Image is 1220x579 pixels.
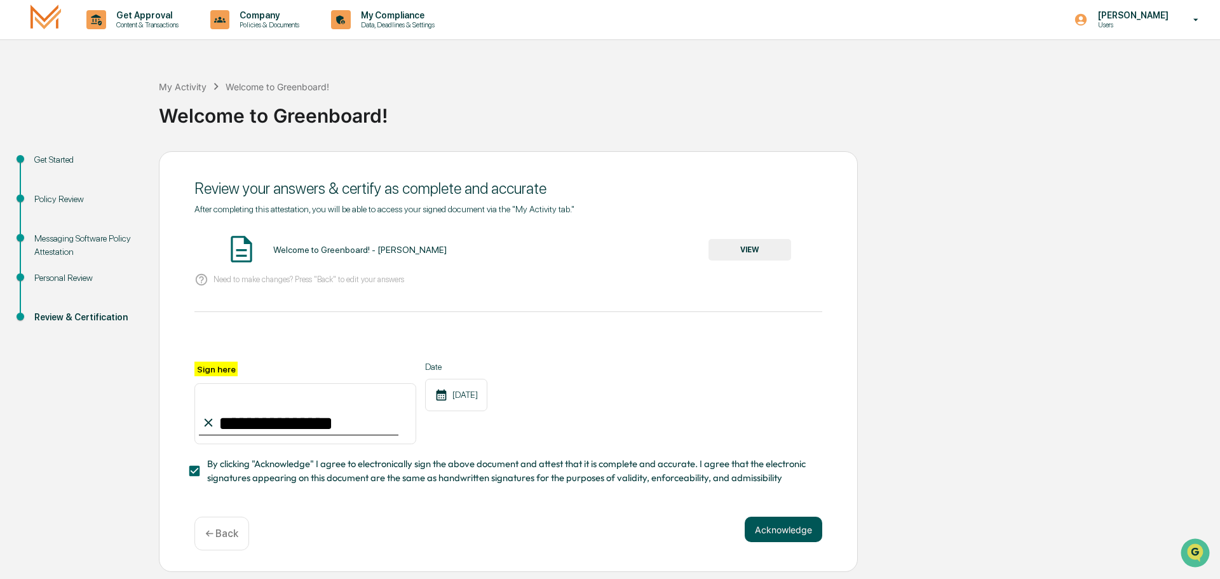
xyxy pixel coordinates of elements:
[425,362,487,372] label: Date
[205,528,238,540] p: ← Back
[43,97,208,110] div: Start new chat
[34,153,139,167] div: Get Started
[34,232,139,259] div: Messaging Software Policy Attestation
[425,379,487,411] div: [DATE]
[159,81,207,92] div: My Activity
[25,184,80,197] span: Data Lookup
[159,94,1214,127] div: Welcome to Greenboard!
[106,10,185,20] p: Get Approval
[213,275,404,284] p: Need to make changes? Press "Back" to edit your answers
[43,110,161,120] div: We're available if you need us!
[106,20,185,29] p: Content & Transactions
[87,155,163,178] a: 🗄️Attestations
[226,81,329,92] div: Welcome to Greenboard!
[229,10,306,20] p: Company
[226,233,257,265] img: Document Icon
[34,271,139,285] div: Personal Review
[194,362,238,376] label: Sign here
[34,193,139,206] div: Policy Review
[229,20,306,29] p: Policies & Documents
[13,97,36,120] img: 1746055101610-c473b297-6a78-478c-a979-82029cc54cd1
[92,161,102,172] div: 🗄️
[13,186,23,196] div: 🔎
[1088,20,1175,29] p: Users
[351,10,441,20] p: My Compliance
[8,155,87,178] a: 🖐️Preclearance
[194,204,574,214] span: After completing this attestation, you will be able to access your signed document via the "My Ac...
[708,239,791,261] button: VIEW
[34,311,139,324] div: Review & Certification
[30,4,61,34] img: logo
[351,20,441,29] p: Data, Deadlines & Settings
[1088,10,1175,20] p: [PERSON_NAME]
[25,160,82,173] span: Preclearance
[194,179,822,198] div: Review your answers & certify as complete and accurate
[273,245,447,255] div: Welcome to Greenboard! - [PERSON_NAME]
[90,215,154,225] a: Powered byPylon
[216,101,231,116] button: Start new chat
[8,179,85,202] a: 🔎Data Lookup
[105,160,158,173] span: Attestations
[1179,537,1214,571] iframe: Open customer support
[13,161,23,172] div: 🖐️
[13,27,231,47] p: How can we help?
[207,457,812,486] span: By clicking "Acknowledge" I agree to electronically sign the above document and attest that it is...
[126,215,154,225] span: Pylon
[745,517,822,542] button: Acknowledge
